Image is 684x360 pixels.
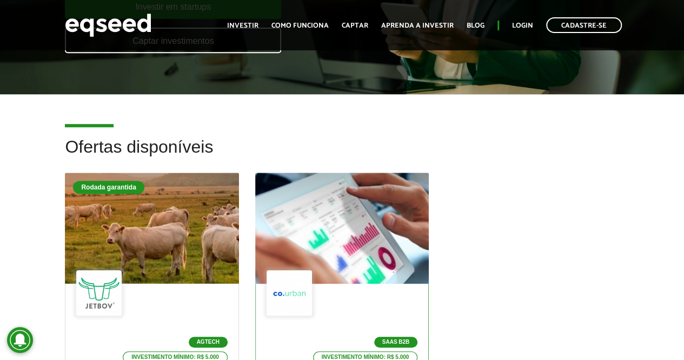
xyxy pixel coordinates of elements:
a: Blog [467,22,484,29]
a: Login [512,22,533,29]
a: Investir [227,22,258,29]
div: Rodada garantida [73,181,144,194]
p: Agtech [189,337,228,348]
img: EqSeed [65,11,151,40]
a: Cadastre-se [546,17,622,33]
a: Como funciona [271,22,329,29]
a: Captar [342,22,368,29]
h2: Ofertas disponíveis [65,138,619,173]
p: SaaS B2B [374,337,418,348]
a: Aprenda a investir [381,22,454,29]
